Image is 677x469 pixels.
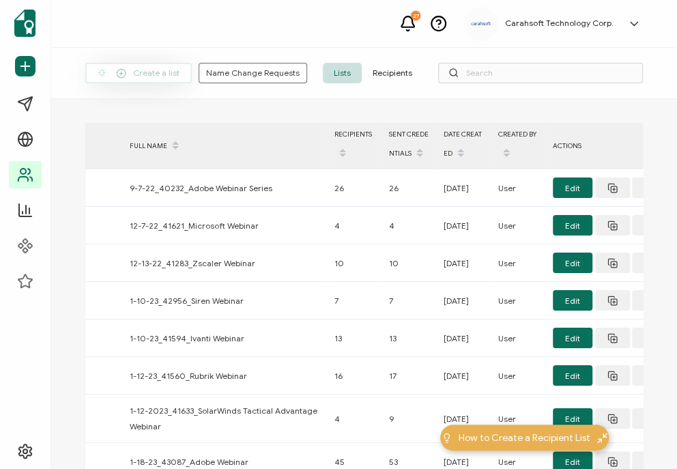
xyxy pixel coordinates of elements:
[597,433,607,443] img: minimize-icon.svg
[123,330,328,346] div: 1-10-23_41594_Ivanti Webinar
[328,218,382,233] div: 4
[123,218,328,233] div: 12-7-22_41621_Microsoft Webinar
[437,180,491,196] div: [DATE]
[199,63,307,83] button: Name Change Requests
[553,290,592,311] button: Edit
[328,126,382,165] div: RECIPIENTS
[609,403,677,469] iframe: Chat Widget
[382,368,437,384] div: 17
[491,368,546,384] div: User
[362,63,423,83] span: Recipients
[328,330,382,346] div: 13
[382,126,437,165] div: SENT CREDENTIALS
[328,411,382,427] div: 4
[382,293,437,309] div: 7
[382,411,437,427] div: 9
[553,365,592,386] button: Edit
[491,330,546,346] div: User
[553,253,592,273] button: Edit
[459,431,590,445] span: How to Create a Recipient List
[505,18,614,28] h5: Carahsoft Technology Corp.
[123,180,328,196] div: 9-7-22_40232_Adobe Webinar Series
[553,408,592,429] button: Edit
[491,255,546,271] div: User
[437,218,491,233] div: [DATE]
[553,177,592,198] button: Edit
[411,11,420,20] div: 27
[382,330,437,346] div: 13
[123,403,328,434] div: 1-12-2023_41633_SolarWinds Tactical Advantage Webinar
[491,411,546,427] div: User
[206,69,300,77] span: Name Change Requests
[437,293,491,309] div: [DATE]
[437,368,491,384] div: [DATE]
[491,126,546,165] div: CREATED BY
[123,134,328,158] div: FULL NAME
[491,218,546,233] div: User
[437,126,491,165] div: DATE CREATED
[437,330,491,346] div: [DATE]
[382,255,437,271] div: 10
[123,255,328,271] div: 12-13-22_41283_Zscaler Webinar
[14,10,35,37] img: sertifier-logomark-colored.svg
[328,180,382,196] div: 26
[328,293,382,309] div: 7
[491,180,546,196] div: User
[553,215,592,236] button: Edit
[382,218,437,233] div: 4
[553,328,592,348] button: Edit
[123,368,328,384] div: 1-12-23_41560_Rubrik Webinar
[471,22,491,26] img: a9ee5910-6a38-4b3f-8289-cffb42fa798b.svg
[323,63,362,83] span: Lists
[328,368,382,384] div: 16
[491,293,546,309] div: User
[437,411,491,427] div: [DATE]
[437,255,491,271] div: [DATE]
[123,293,328,309] div: 1-10-23_42956_Siren Webinar
[382,180,437,196] div: 26
[328,255,382,271] div: 10
[438,63,643,83] input: Search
